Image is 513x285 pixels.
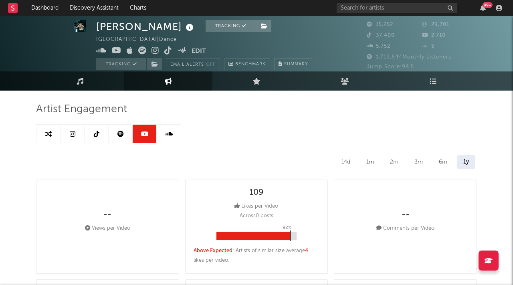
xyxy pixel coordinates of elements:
[235,60,266,69] span: Benchmark
[422,22,449,27] span: 29,701
[224,58,270,70] a: Benchmark
[194,246,320,265] div: : Artists of similar size average likes per video .
[433,155,453,169] div: 6m
[408,155,429,169] div: 3m
[384,155,404,169] div: 2m
[480,5,486,11] button: 99+
[96,58,146,70] button: Tracking
[206,63,216,67] em: Off
[96,35,186,44] div: [GEOGRAPHIC_DATA] | Dance
[367,55,451,60] span: 1,719,644 Monthly Listeners
[206,20,256,32] button: Tracking
[284,62,308,67] span: Summary
[457,155,475,169] div: 1y
[337,3,457,13] input: Search for artists
[376,224,434,233] div: Comments per Video
[367,44,390,49] span: 5,752
[305,248,308,253] span: 4
[194,248,232,253] span: Above Expected
[422,44,434,49] span: 5
[96,20,196,33] div: [PERSON_NAME]
[240,211,273,221] p: Across 0 posts
[249,188,264,198] div: 109
[367,64,414,69] span: Jump Score: 94.5
[103,210,111,220] div: --
[335,155,356,169] div: 14d
[274,58,312,70] button: Summary
[85,224,130,233] div: Views per Video
[192,46,206,57] button: Edit
[367,33,395,38] span: 37,400
[283,223,292,232] p: 92 %
[367,22,393,27] span: 15,252
[36,105,127,114] span: Artist Engagement
[422,33,446,38] span: 2,710
[234,202,278,211] div: Likes per Video
[166,58,220,70] button: Email AlertsOff
[402,210,410,220] div: --
[360,155,380,169] div: 1m
[483,2,493,8] div: 99 +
